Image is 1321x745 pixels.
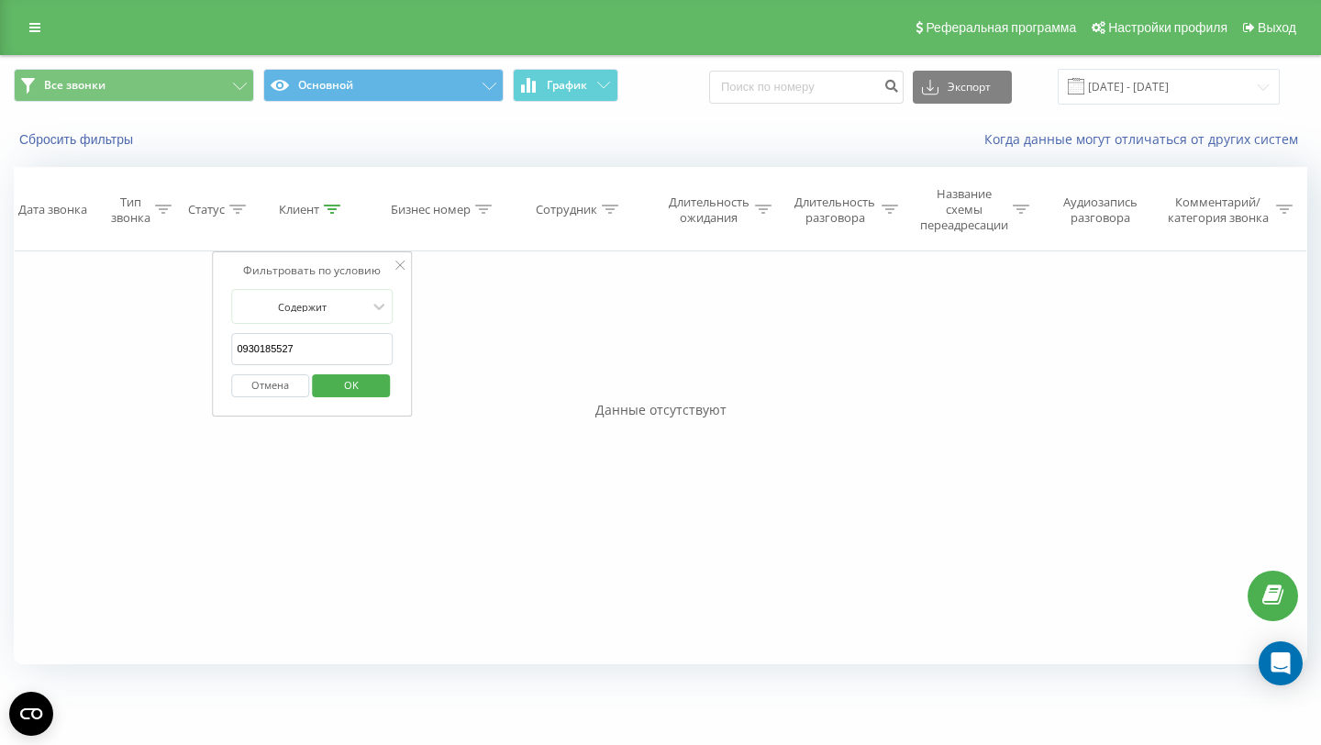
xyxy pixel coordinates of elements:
button: Экспорт [913,71,1012,104]
div: Бизнес номер [391,202,471,217]
button: Сбросить фильтры [14,131,142,148]
input: Введите значение [231,333,393,365]
div: Длительность ожидания [667,195,751,226]
div: Клиент [279,202,319,217]
div: Фильтровать по условию [231,261,393,280]
div: Аудиозапись разговора [1050,195,1150,226]
button: Все звонки [14,69,254,102]
div: Сотрудник [536,202,597,217]
button: OK [312,374,390,397]
div: Open Intercom Messenger [1259,641,1303,685]
div: Тип звонка [111,195,150,226]
span: Реферальная программа [926,20,1076,35]
span: Все звонки [44,78,105,93]
span: График [547,79,587,92]
div: Статус [188,202,225,217]
span: OK [326,371,377,399]
div: Данные отсутствуют [14,401,1307,419]
div: Комментарий/категория звонка [1164,195,1271,226]
div: Дата звонка [18,202,87,217]
input: Поиск по номеру [709,71,904,104]
span: Настройки профиля [1108,20,1227,35]
span: Выход [1258,20,1296,35]
a: Когда данные могут отличаться от других систем [984,130,1307,148]
button: График [513,69,618,102]
button: Основной [263,69,504,102]
div: Длительность разговора [793,195,877,226]
button: Open CMP widget [9,692,53,736]
button: Отмена [231,374,309,397]
div: Название схемы переадресации [919,186,1008,233]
